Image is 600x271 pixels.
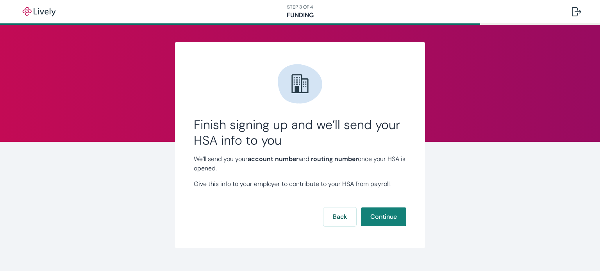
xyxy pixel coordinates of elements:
[17,7,61,16] img: Lively
[194,154,406,173] p: We’ll send you your and once your HSA is opened.
[311,155,358,163] strong: routing number
[361,207,406,226] button: Continue
[194,179,406,189] p: Give this info to your employer to contribute to your HSA from payroll.
[194,117,406,148] h2: Finish signing up and we’ll send your HSA info to you
[566,2,587,21] button: Log out
[248,155,298,163] strong: account number
[323,207,356,226] button: Back
[277,61,323,108] img: Company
